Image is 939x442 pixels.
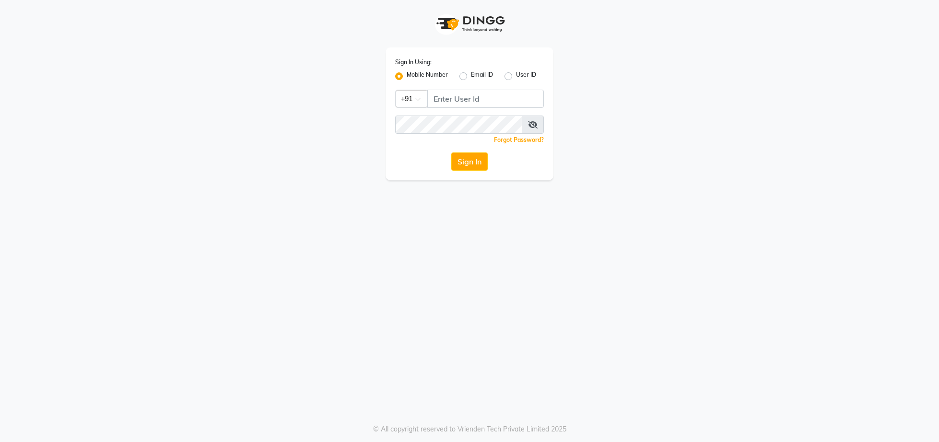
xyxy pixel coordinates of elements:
input: Username [427,90,544,108]
input: Username [395,116,522,134]
label: Sign In Using: [395,58,432,67]
a: Forgot Password? [494,136,544,143]
label: Mobile Number [407,70,448,82]
label: User ID [516,70,536,82]
label: Email ID [471,70,493,82]
img: logo1.svg [431,10,508,38]
button: Sign In [451,152,488,171]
